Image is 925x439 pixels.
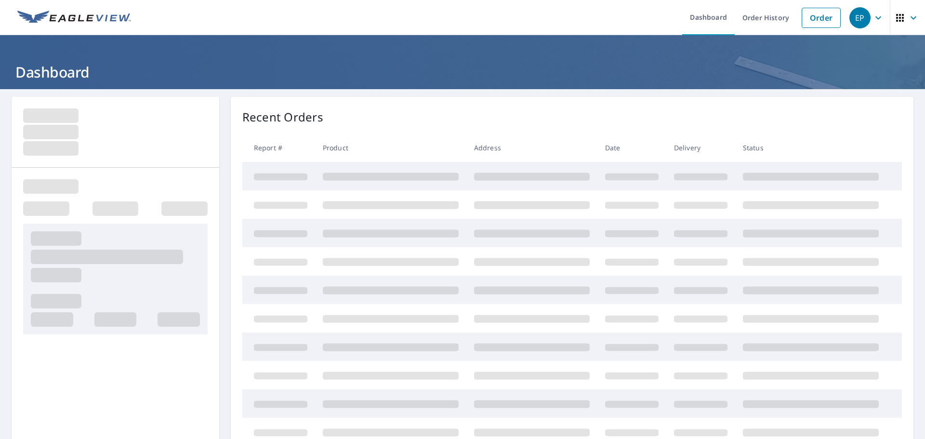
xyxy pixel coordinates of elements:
[242,108,323,126] p: Recent Orders
[12,62,913,82] h1: Dashboard
[242,133,315,162] th: Report #
[849,7,871,28] div: EP
[802,8,841,28] a: Order
[666,133,735,162] th: Delivery
[466,133,597,162] th: Address
[735,133,886,162] th: Status
[315,133,466,162] th: Product
[17,11,131,25] img: EV Logo
[597,133,666,162] th: Date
